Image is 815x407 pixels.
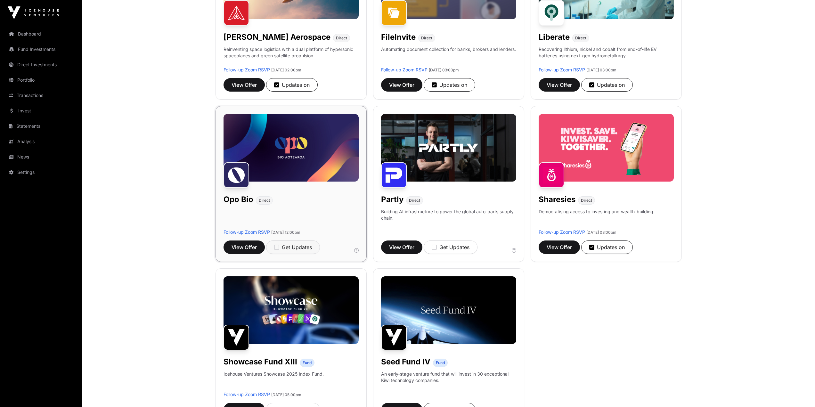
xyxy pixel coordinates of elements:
[581,198,592,203] span: Direct
[539,162,564,188] img: Sharesies
[259,198,270,203] span: Direct
[271,68,301,72] span: [DATE] 02:00pm
[8,6,59,19] img: Icehouse Ventures Logo
[5,119,77,133] a: Statements
[266,240,320,254] button: Get Updates
[5,27,77,41] a: Dashboard
[5,134,77,149] a: Analysis
[5,58,77,72] a: Direct Investments
[5,88,77,102] a: Transactions
[266,78,318,92] button: Updates on
[421,36,432,41] span: Direct
[381,276,516,344] img: Seed-Fund-4_Banner.jpg
[381,371,516,384] p: An early-stage venture fund that will invest in 30 exceptional Kiwi technology companies.
[232,81,257,89] span: View Offer
[389,243,414,251] span: View Offer
[381,325,407,350] img: Seed Fund IV
[429,68,459,72] span: [DATE] 03:00pm
[581,78,633,92] button: Updates on
[547,243,572,251] span: View Offer
[274,81,310,89] div: Updates on
[586,68,616,72] span: [DATE] 03:00pm
[224,371,324,377] p: Icehouse Ventures Showcase 2025 Index Fund.
[224,357,297,367] h1: Showcase Fund XIII
[539,240,580,254] button: View Offer
[381,208,516,229] p: Building AI infrastructure to power the global auto-parts supply chain.
[224,67,270,72] a: Follow-up Zoom RSVP
[539,229,585,235] a: Follow-up Zoom RSVP
[581,240,633,254] button: Updates on
[381,67,428,72] a: Follow-up Zoom RSVP
[274,243,312,251] div: Get Updates
[575,36,586,41] span: Direct
[224,240,265,254] button: View Offer
[5,104,77,118] a: Invest
[5,165,77,179] a: Settings
[381,240,422,254] button: View Offer
[424,240,477,254] button: Get Updates
[547,81,572,89] span: View Offer
[232,243,257,251] span: View Offer
[539,208,655,229] p: Democratising access to investing and wealth-building.
[224,194,253,205] h1: Opo Bio
[5,42,77,56] a: Fund Investments
[303,360,312,365] span: Fund
[539,32,570,42] h1: Liberate
[539,114,674,182] img: Sharesies-Banner.jpg
[539,78,580,92] button: View Offer
[539,46,674,67] p: Recovering lithium, nickel and cobalt from end-of-life EV batteries using next-gen hydrometallurgy.
[224,78,265,92] button: View Offer
[336,36,347,41] span: Direct
[5,73,77,87] a: Portfolio
[432,243,469,251] div: Get Updates
[224,32,330,42] h1: [PERSON_NAME] Aerospace
[381,194,403,205] h1: Partly
[589,243,625,251] div: Updates on
[5,150,77,164] a: News
[381,78,422,92] button: View Offer
[539,67,585,72] a: Follow-up Zoom RSVP
[436,360,445,365] span: Fund
[783,376,815,407] iframe: Chat Widget
[589,81,625,89] div: Updates on
[224,276,359,344] img: Showcase-Fund-Banner-1.jpg
[381,46,516,67] p: Automating document collection for banks, brokers and lenders.
[224,325,249,350] img: Showcase Fund XIII
[409,198,420,203] span: Direct
[381,357,430,367] h1: Seed Fund IV
[224,162,249,188] img: Opo Bio
[586,230,616,235] span: [DATE] 03:00pm
[432,81,467,89] div: Updates on
[539,194,575,205] h1: Sharesies
[224,392,270,397] a: Follow-up Zoom RSVP
[424,78,475,92] button: Updates on
[381,162,407,188] img: Partly
[389,81,414,89] span: View Offer
[381,32,416,42] h1: FileInvite
[271,392,301,397] span: [DATE] 05:00pm
[224,114,359,182] img: Opo-Bio-Banner.jpg
[381,114,516,182] img: Partly-Banner.jpg
[224,229,270,235] a: Follow-up Zoom RSVP
[224,46,359,67] p: Reinventing space logistics with a dual platform of hypersonic spaceplanes and green satellite pr...
[271,230,300,235] span: [DATE] 12:00pm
